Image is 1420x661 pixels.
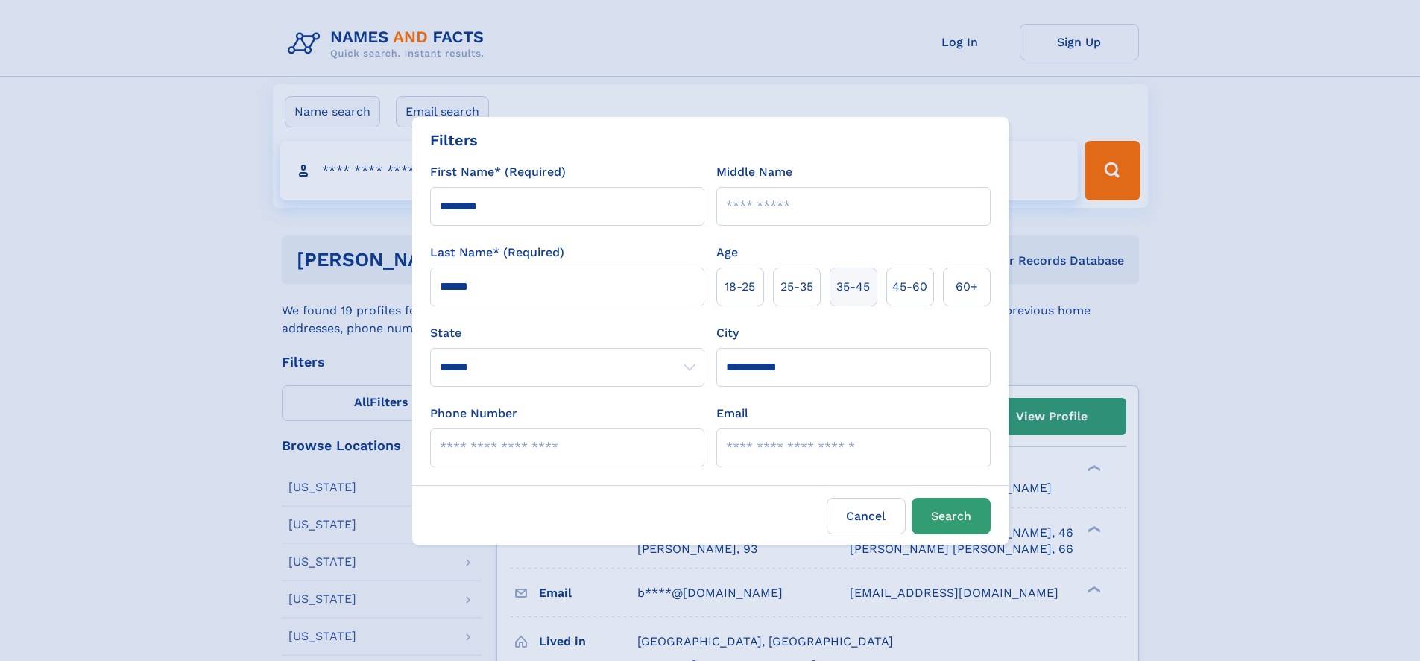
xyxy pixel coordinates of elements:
[912,498,991,534] button: Search
[725,278,755,296] span: 18‑25
[716,163,792,181] label: Middle Name
[780,278,813,296] span: 25‑35
[716,244,738,262] label: Age
[716,405,748,423] label: Email
[430,244,564,262] label: Last Name* (Required)
[430,129,478,151] div: Filters
[430,163,566,181] label: First Name* (Required)
[956,278,978,296] span: 60+
[836,278,870,296] span: 35‑45
[892,278,927,296] span: 45‑60
[716,324,739,342] label: City
[827,498,906,534] label: Cancel
[430,405,517,423] label: Phone Number
[430,324,704,342] label: State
